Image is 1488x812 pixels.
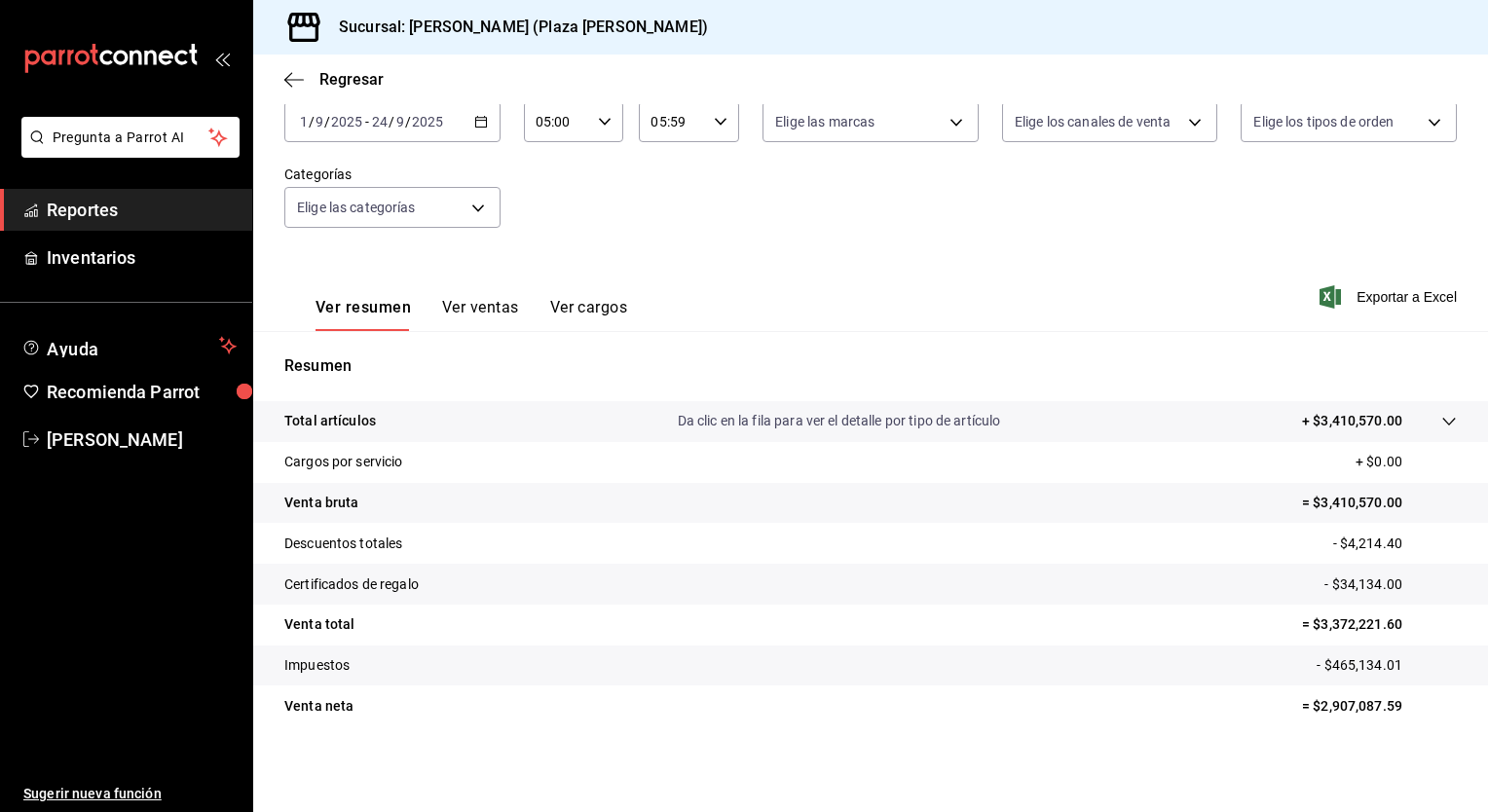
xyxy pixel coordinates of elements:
span: / [324,114,330,129]
span: - [365,114,369,129]
span: Sugerir nueva función [23,784,237,804]
p: - $465,134.01 [1317,655,1457,676]
button: open_drawer_menu [214,51,230,66]
a: Pregunta a Parrot AI [14,141,240,162]
p: Venta neta [284,696,353,717]
input: -- [299,114,309,129]
span: Elige las marcas [775,112,874,131]
p: = $2,907,087.59 [1302,696,1457,717]
input: -- [315,114,324,129]
span: Ayuda [47,334,211,357]
h3: Sucursal: [PERSON_NAME] (Plaza [PERSON_NAME]) [323,16,708,39]
span: Pregunta a Parrot AI [53,128,209,148]
span: [PERSON_NAME] [47,426,237,453]
p: Total artículos [284,411,376,431]
input: ---- [330,114,363,129]
p: Da clic en la fila para ver el detalle por tipo de artículo [678,411,1001,431]
p: Cargos por servicio [284,452,403,472]
p: Descuentos totales [284,534,402,554]
button: Ver cargos [550,298,628,331]
span: Inventarios [47,244,237,271]
input: -- [371,114,389,129]
p: = $3,410,570.00 [1302,493,1457,513]
input: ---- [411,114,444,129]
p: Venta total [284,614,354,635]
span: Elige las categorías [297,198,416,217]
button: Pregunta a Parrot AI [21,117,240,158]
p: - $4,214.40 [1333,534,1457,554]
p: Resumen [284,354,1457,378]
span: Reportes [47,197,237,223]
p: - $34,134.00 [1324,574,1457,595]
p: Certificados de regalo [284,574,419,595]
button: Ver resumen [316,298,411,331]
span: Recomienda Parrot [47,379,237,405]
p: = $3,372,221.60 [1302,614,1457,635]
span: / [389,114,394,129]
span: / [405,114,411,129]
span: / [309,114,315,129]
p: Venta bruta [284,493,358,513]
span: Regresar [319,70,384,89]
div: navigation tabs [316,298,627,331]
p: Impuestos [284,655,350,676]
label: Categorías [284,167,501,181]
button: Ver ventas [442,298,519,331]
p: + $0.00 [1356,452,1457,472]
p: + $3,410,570.00 [1302,411,1402,431]
input: -- [395,114,405,129]
button: Regresar [284,70,384,89]
span: Elige los tipos de orden [1253,112,1394,131]
span: Elige los canales de venta [1015,112,1171,131]
button: Exportar a Excel [1323,285,1457,309]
